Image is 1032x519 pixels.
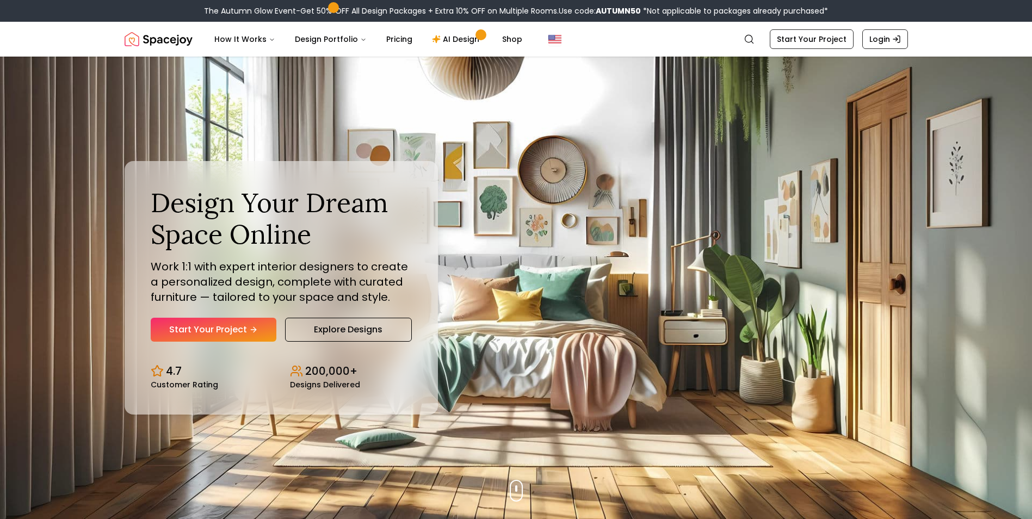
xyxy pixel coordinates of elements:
[290,381,360,388] small: Designs Delivered
[641,5,828,16] span: *Not applicable to packages already purchased*
[166,363,182,379] p: 4.7
[548,33,561,46] img: United States
[125,22,908,57] nav: Global
[862,29,908,49] a: Login
[151,259,412,305] p: Work 1:1 with expert interior designers to create a personalized design, complete with curated fu...
[151,355,412,388] div: Design stats
[423,28,491,50] a: AI Design
[559,5,641,16] span: Use code:
[206,28,531,50] nav: Main
[204,5,828,16] div: The Autumn Glow Event-Get 50% OFF All Design Packages + Extra 10% OFF on Multiple Rooms.
[493,28,531,50] a: Shop
[286,28,375,50] button: Design Portfolio
[770,29,854,49] a: Start Your Project
[125,28,193,50] img: Spacejoy Logo
[151,187,412,250] h1: Design Your Dream Space Online
[125,28,193,50] a: Spacejoy
[151,381,218,388] small: Customer Rating
[305,363,357,379] p: 200,000+
[151,318,276,342] a: Start Your Project
[596,5,641,16] b: AUTUMN50
[285,318,412,342] a: Explore Designs
[378,28,421,50] a: Pricing
[206,28,284,50] button: How It Works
